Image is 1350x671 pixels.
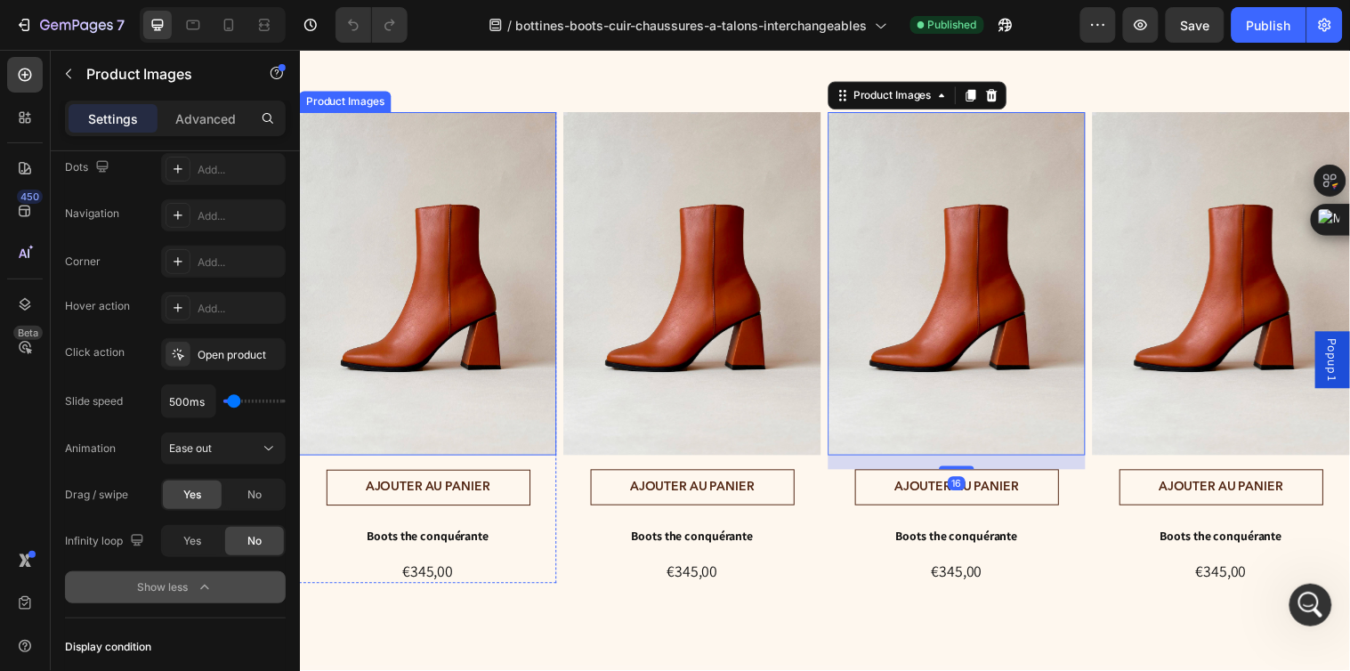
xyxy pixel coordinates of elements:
span: / [508,16,513,35]
p: Advanced [175,109,236,128]
iframe: Intercom live chat [1289,584,1332,627]
button: AJOUTER AU PANIER [565,427,772,464]
p: Settings [88,109,138,128]
button: AJOUTER AU PANIER [296,427,504,464]
p: 7 [117,14,125,36]
button: AJOUTER AU PANIER [834,427,1041,464]
span: Ease out [169,441,212,455]
div: Slide speed [65,393,123,409]
div: Dots [65,156,113,180]
a: Boots the conquérante [269,64,530,413]
div: 450 [17,190,43,204]
span: Yes [183,487,201,503]
a: Boots the conquérante [538,64,799,413]
div: €345,00 [103,519,158,543]
div: Drag / swipe [65,487,128,503]
input: Auto [162,385,215,417]
button: Ease out [161,433,286,465]
span: Save [1181,18,1210,33]
div: Animation [65,441,116,457]
h1: Boots the conquérante [538,485,799,505]
span: No [247,533,262,549]
div: Hover action [65,298,130,314]
div: Add... [198,208,281,224]
div: Infinity loop [65,530,148,554]
div: AJOUTER AU PANIER [336,434,463,457]
span: Published [928,17,977,33]
div: 16 [659,434,677,449]
span: No [247,487,262,503]
div: Navigation [65,206,119,222]
button: AJOUTER AU PANIER [28,427,235,464]
div: Corner [65,254,101,270]
span: Popup 1 [1041,294,1059,337]
div: Display condition [65,639,151,655]
div: AJOUTER AU PANIER [68,434,194,457]
button: Publish [1232,7,1306,43]
div: €345,00 [909,519,965,543]
button: Save [1166,7,1225,43]
div: Click action [65,344,125,360]
div: Add... [198,301,281,317]
div: Show less [138,578,214,596]
h1: Boots the conquérante [806,485,1068,505]
a: Boots the conquérante [806,64,1068,413]
div: €345,00 [641,519,696,543]
div: Add... [198,162,281,178]
div: AJOUTER AU PANIER [605,434,732,457]
div: €345,00 [372,519,427,543]
div: Product Images [560,39,646,55]
span: Yes [183,533,201,549]
iframe: To enrich screen reader interactions, please activate Accessibility in Grammarly extension settings [299,50,1350,671]
button: Show less [65,571,286,603]
div: Open product [198,347,281,363]
div: AJOUTER AU PANIER [874,434,1000,457]
div: Publish [1247,16,1291,35]
div: Undo/Redo [335,7,408,43]
div: Add... [198,255,281,271]
span: bottines-boots-cuir-chaussures-a-talons-interchangeables [516,16,868,35]
div: Beta [13,326,43,340]
p: Product Images [86,63,238,85]
button: 7 [7,7,133,43]
h1: Boots the conquérante [269,485,530,505]
div: Product Images [4,45,90,61]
